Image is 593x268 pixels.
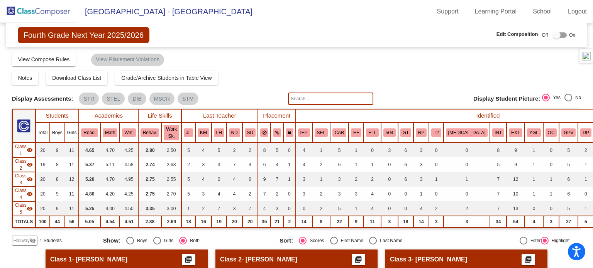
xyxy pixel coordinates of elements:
td: 1 [349,201,364,216]
td: 5 [490,157,507,172]
td: 5 [330,201,349,216]
mat-chip: STEL [102,93,125,105]
button: ND [229,128,240,137]
td: 4 [271,157,283,172]
button: EF [351,128,361,137]
button: OC [546,128,557,137]
th: Chronically absent (>10%) [330,123,349,143]
td: 2.68 [161,157,181,172]
td: 4 [296,143,312,157]
mat-icon: picture_as_pdf [354,256,363,266]
th: Students [36,109,79,123]
td: 5 [559,201,578,216]
td: 3 [271,201,283,216]
th: MTSS Tier 2 [429,123,444,143]
td: 4.70 [100,143,120,157]
a: School [527,5,558,18]
td: 3 [413,157,429,172]
button: GT [400,128,411,137]
th: Keep away students [258,123,271,143]
td: 12 [65,172,79,187]
td: 4 [364,187,381,201]
td: 11 [364,216,381,228]
td: 0 [212,172,227,187]
td: 0 [429,187,444,201]
th: Gifted and Talented [398,123,413,143]
td: Hidden teacher - Brad [12,201,36,216]
td: 2.50 [161,143,181,157]
td: 5 [181,187,195,201]
td: 4 [195,172,212,187]
td: 4 [195,143,212,157]
td: 7 [227,157,242,172]
th: Academics [79,109,138,123]
td: 0 [543,157,559,172]
button: [MEDICAL_DATA] [446,128,488,137]
td: 7 [242,201,258,216]
td: 2 [271,187,283,201]
button: YGL [527,128,541,137]
td: 13 [507,201,525,216]
td: 11 [65,157,79,172]
td: 0 [283,187,296,201]
td: 2.69 [161,216,181,228]
th: READ Plan [413,123,429,143]
td: 1 [525,143,543,157]
td: 0 [381,157,398,172]
th: Girls [65,123,79,143]
td: 0 [543,201,559,216]
td: 4.20 [100,187,120,201]
td: 18 [398,216,413,228]
a: Support [431,5,465,18]
th: Keep with teacher [283,123,296,143]
td: 14 [413,216,429,228]
td: Hidden teacher - Katie [12,172,36,187]
td: 5 [181,172,195,187]
td: TOTALS [12,216,36,228]
td: 2 [364,172,381,187]
mat-chip: MSCR [149,93,175,105]
td: Hidden teacher - Mark [12,157,36,172]
td: 0 [283,201,296,216]
td: 44 [50,216,65,228]
th: Keep with students [271,123,283,143]
td: 4.65 [79,143,100,157]
div: No [572,94,581,101]
button: 504 [383,128,396,137]
td: 1 [312,172,330,187]
button: Grade/Archive Students in Table View [115,71,218,85]
td: 6 [398,143,413,157]
td: 11 [65,201,79,216]
td: 6 [559,187,578,201]
td: 18 [181,216,195,228]
td: 4.70 [100,172,120,187]
th: Young for Grade Level [525,123,543,143]
td: 20 [36,201,50,216]
span: Display Student Picture: [473,95,540,102]
td: 14 [296,216,312,228]
td: 2 [312,201,330,216]
td: 4.25 [120,187,138,201]
td: 2.55 [161,172,181,187]
td: 3 [212,157,227,172]
td: 7 [490,187,507,201]
button: CAB [332,128,346,137]
td: 0 [525,201,543,216]
td: 3 [381,216,398,228]
div: Yes [550,94,561,101]
span: Class 2 [15,158,27,172]
mat-chip: View Placement Violations [91,54,164,66]
td: 3.35 [138,201,161,216]
td: 5.20 [79,172,100,187]
button: Print Students Details [182,254,195,265]
td: 0 [398,187,413,201]
td: 9 [258,172,271,187]
td: 0 [381,201,398,216]
td: 20 [242,216,258,228]
td: 0 [429,143,444,157]
button: Read. [81,128,98,137]
th: Only Child [543,123,559,143]
button: ELL [366,128,379,137]
td: 5 [271,143,283,157]
td: 3 [444,216,490,228]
